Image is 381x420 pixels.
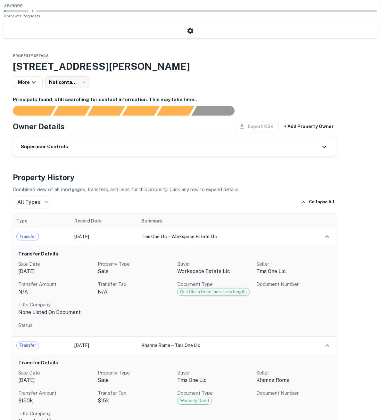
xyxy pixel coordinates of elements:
h4: Property History [13,172,336,183]
h6: Transfer Details [18,359,331,367]
div: Code: 71 [177,397,212,405]
span: tms one llc [175,343,200,348]
p: [DATE] [18,376,93,384]
p: Title Company [18,410,93,417]
p: N/A [18,288,93,296]
button: expand row [322,231,333,242]
span: Borrower Requests [4,14,40,18]
span: 48 / 9999 [4,4,23,8]
div: Your request is received and processing... [53,106,90,116]
span: tms one llc [141,234,167,239]
td: [DATE] [71,337,138,354]
div: Code: 55 [177,288,250,296]
h6: Superuser Controls [21,143,68,150]
p: Buyer [177,260,252,268]
p: Sale Date [18,260,93,268]
th: Record Date [71,214,138,228]
p: Document Type [177,280,252,288]
div: Sending borrower request to AI... [5,106,53,116]
p: tms one llc [256,268,331,275]
button: More [13,77,43,88]
div: All Types [13,196,51,208]
div: → [141,233,298,240]
p: khanna roma [256,376,331,384]
p: [DATE] [18,268,93,275]
span: Quit Claim Deed (non-arms length) [178,289,249,295]
p: tms one llc [177,376,252,384]
span: khanna roma [141,343,170,348]
p: sale [98,268,172,275]
p: none listed on document [18,309,93,316]
p: Property Type [98,369,172,377]
p: N/A [98,288,172,296]
p: Transfer Tax [98,389,172,397]
p: $150k [18,397,93,405]
p: Status [18,321,331,329]
div: Documents found, AI parsing details... [87,106,125,116]
p: Sale Date [18,369,93,377]
div: → [141,342,298,349]
iframe: Chat Widget [349,369,381,400]
p: $15k [98,397,172,405]
button: Collapse All [300,197,336,207]
p: workspace estate llc [177,268,252,275]
p: Title Company [18,301,93,309]
p: Combined view of all mortgages, transfers, and liens for this property. Click any row to expand d... [13,186,336,193]
h6: Transfer Details [18,250,331,258]
div: AI fulfillment process complete. [192,106,242,116]
span: Property Details [13,54,49,58]
span: Warranty Deed [178,398,211,404]
h3: [STREET_ADDRESS][PERSON_NAME] [13,59,336,74]
div: Principals found, still searching for contact information. This may take time... [157,106,194,116]
button: expand row [322,340,333,351]
th: Type [13,214,71,228]
p: Document Number [256,389,331,397]
p: Document Type [177,389,252,397]
p: Document Number [256,280,331,288]
p: Seller [256,369,331,377]
span: workspace estate llc [171,234,217,239]
span: Transfer [17,233,39,240]
div: Principals found, AI now looking for contact information... [122,106,160,116]
div: Not contacted [45,76,88,88]
p: Property Type [98,260,172,268]
p: Transfer Tax [98,280,172,288]
p: Buyer [177,369,252,377]
h6: Principals found, still searching for contact information. This may take time... [13,96,336,103]
th: Summary [138,214,301,228]
p: Transfer Amount [18,280,93,288]
p: sale [98,376,172,384]
p: Seller [256,260,331,268]
span: Transfer [17,342,39,349]
p: Transfer Amount [18,389,93,397]
td: [DATE] [71,228,138,245]
h4: Owner Details [13,121,65,132]
button: + Add Property Owner [281,121,336,132]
